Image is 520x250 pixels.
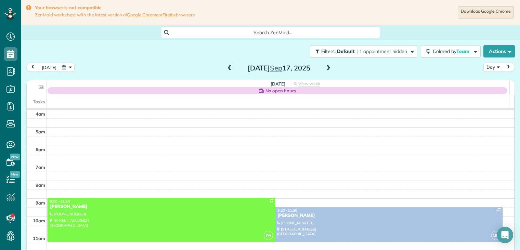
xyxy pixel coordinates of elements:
[36,147,45,152] span: 6am
[298,81,320,87] span: View week
[33,236,45,241] span: 11am
[483,63,503,72] button: Day
[36,111,45,117] span: 4am
[50,204,273,210] div: [PERSON_NAME]
[321,48,336,54] span: Filters:
[337,48,355,54] span: Default
[433,48,472,54] span: Colored by
[127,12,158,17] a: Google Chrome
[421,45,481,57] button: Colored byTeam
[36,200,45,206] span: 9am
[483,45,515,57] button: Actions
[270,64,282,72] span: Sep
[10,171,20,178] span: New
[10,154,20,160] span: New
[39,63,60,72] button: [DATE]
[33,99,45,104] span: Tasks
[35,12,195,18] span: ZenMaid works best with the latest version of or browsers
[307,45,417,57] a: Filters: Default | 1 appointment hidden
[502,63,515,72] button: next
[497,227,513,243] div: Open Intercom Messenger
[162,12,176,17] a: Firefox
[236,64,322,72] h2: [DATE] 17, 2025
[356,48,407,54] span: | 1 appointment hidden
[277,208,297,213] span: 9:30 - 11:30
[265,87,296,94] span: No open hours
[456,48,470,54] span: Team
[277,213,500,219] div: [PERSON_NAME]
[50,199,70,204] span: 9:00 - 11:30
[36,129,45,134] span: 5am
[310,45,417,57] button: Filters: Default | 1 appointment hidden
[458,6,514,18] a: Download Google Chrome
[271,81,285,87] span: [DATE]
[35,5,195,11] strong: Your browser is not compatible
[36,182,45,188] span: 8am
[491,231,500,240] span: MD
[33,218,45,223] span: 10am
[26,63,39,72] button: prev
[264,231,273,240] span: JW
[36,165,45,170] span: 7am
